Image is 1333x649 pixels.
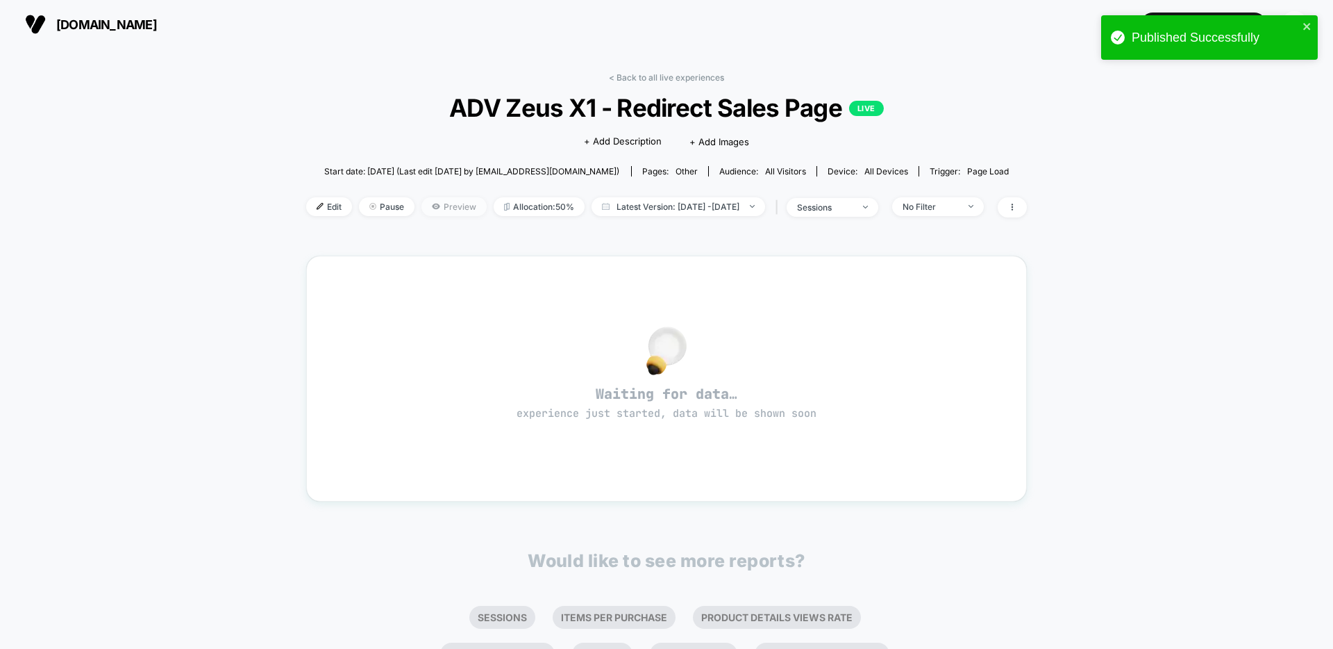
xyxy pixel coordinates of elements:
img: Visually logo [25,14,46,35]
span: All Visitors [765,166,806,176]
img: end [863,206,868,208]
span: Start date: [DATE] (Last edit [DATE] by [EMAIL_ADDRESS][DOMAIN_NAME]) [324,166,619,176]
li: Sessions [469,606,535,629]
span: Edit [306,197,352,216]
div: sessions [797,202,853,213]
li: Items Per Purchase [553,606,676,629]
span: Page Load [967,166,1009,176]
button: [DOMAIN_NAME] [21,13,161,35]
li: Product Details Views Rate [693,606,861,629]
span: Latest Version: [DATE] - [DATE] [592,197,765,216]
span: + Add Images [689,136,749,147]
div: Trigger: [930,166,1009,176]
div: Published Successfully [1132,31,1298,45]
div: No Filter [903,202,958,212]
img: no_data [646,327,687,375]
span: Pause [359,197,414,216]
span: other [676,166,698,176]
p: Would like to see more reports? [528,550,805,571]
span: all devices [864,166,908,176]
span: experience just started, data will be shown soon [517,406,816,420]
span: + Add Description [584,135,662,149]
span: ADV Zeus X1 - Redirect Sales Page [342,93,991,122]
div: JB [1281,11,1308,38]
img: end [369,203,376,210]
img: end [969,205,973,208]
p: LIVE [849,101,884,116]
div: Audience: [719,166,806,176]
img: rebalance [504,203,510,211]
span: Device: [816,166,919,176]
span: Allocation: 50% [494,197,585,216]
button: close [1302,21,1312,34]
div: Pages: [642,166,698,176]
span: [DOMAIN_NAME] [56,17,157,32]
img: end [750,205,755,208]
a: < Back to all live experiences [609,72,724,83]
span: Waiting for data… [331,385,1002,421]
img: edit [317,203,324,210]
img: calendar [602,203,610,210]
button: JB [1277,10,1312,39]
span: | [772,197,787,217]
span: Preview [421,197,487,216]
